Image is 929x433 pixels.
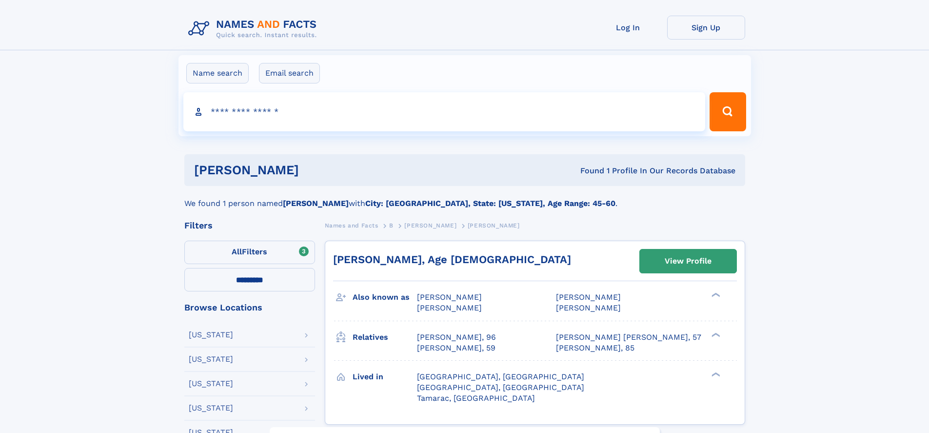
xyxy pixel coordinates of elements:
label: Email search [259,63,320,83]
div: Found 1 Profile In Our Records Database [439,165,735,176]
div: Browse Locations [184,303,315,312]
span: [PERSON_NAME] [556,292,621,302]
span: [PERSON_NAME] [417,292,482,302]
div: [US_STATE] [189,331,233,339]
a: Log In [589,16,667,40]
span: [GEOGRAPHIC_DATA], [GEOGRAPHIC_DATA] [417,372,584,381]
a: Sign Up [667,16,745,40]
a: [PERSON_NAME], 59 [417,343,495,353]
div: [US_STATE] [189,355,233,363]
h3: Relatives [353,329,417,346]
div: ❯ [709,292,721,298]
a: [PERSON_NAME], 85 [556,343,634,353]
div: Filters [184,221,315,230]
a: B [389,219,394,231]
span: All [232,247,242,256]
div: ❯ [709,331,721,338]
div: ❯ [709,371,721,377]
span: [GEOGRAPHIC_DATA], [GEOGRAPHIC_DATA] [417,383,584,392]
img: Logo Names and Facts [184,16,325,42]
div: View Profile [665,250,712,272]
span: [PERSON_NAME] [417,303,482,312]
h3: Lived in [353,369,417,385]
div: [US_STATE] [189,380,233,388]
a: [PERSON_NAME] [PERSON_NAME], 57 [556,332,701,343]
span: [PERSON_NAME] [404,222,456,229]
a: [PERSON_NAME], 96 [417,332,496,343]
input: search input [183,92,706,131]
h3: Also known as [353,289,417,306]
span: B [389,222,394,229]
button: Search Button [710,92,746,131]
b: [PERSON_NAME] [283,199,349,208]
b: City: [GEOGRAPHIC_DATA], State: [US_STATE], Age Range: 45-60 [365,199,615,208]
div: [US_STATE] [189,404,233,412]
a: View Profile [640,249,736,273]
a: Names and Facts [325,219,378,231]
span: [PERSON_NAME] [468,222,520,229]
h1: [PERSON_NAME] [194,164,440,176]
span: [PERSON_NAME] [556,303,621,312]
label: Filters [184,241,315,264]
div: We found 1 person named with . [184,186,745,209]
a: [PERSON_NAME] [404,219,456,231]
a: [PERSON_NAME], Age [DEMOGRAPHIC_DATA] [333,253,571,266]
label: Name search [186,63,249,83]
span: Tamarac, [GEOGRAPHIC_DATA] [417,393,535,403]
